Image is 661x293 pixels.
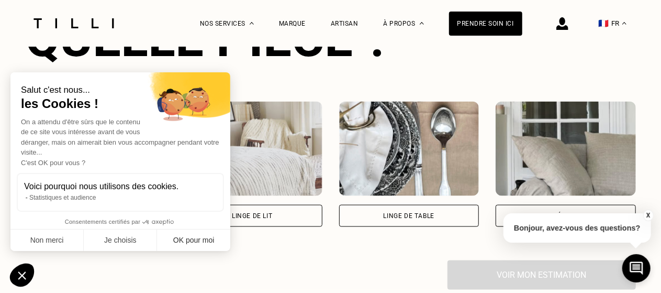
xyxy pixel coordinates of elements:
a: Prendre soin ici [449,12,522,36]
img: Tilli retouche votre Canapé & chaises [496,102,636,196]
img: Logo du service de couturière Tilli [30,18,118,28]
img: Menu déroulant à propos [420,22,424,25]
button: X [643,210,653,221]
img: Tilli retouche votre Linge de table [339,102,479,196]
div: Linge de lit [232,213,272,219]
img: Menu déroulant [250,22,254,25]
a: Artisan [331,20,358,27]
img: menu déroulant [622,22,626,25]
div: Linge de table [384,213,434,219]
span: 🇫🇷 [599,18,609,28]
img: Tilli retouche votre Linge de lit [182,102,322,196]
p: Bonjour, avez-vous des questions? [503,213,651,243]
a: Marque [279,20,306,27]
img: icône connexion [556,17,568,30]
